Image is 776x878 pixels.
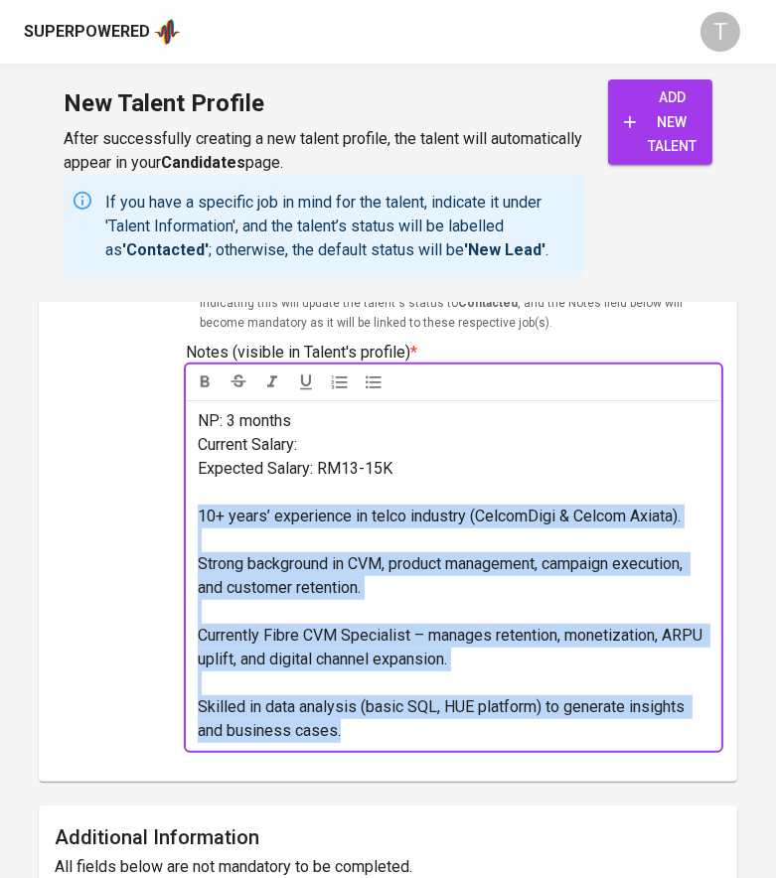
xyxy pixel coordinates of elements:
[24,17,181,47] a: Superpoweredapp logo
[105,191,576,262] p: If you have a specific job in mind for the talent, indicate it under 'Talent Information', and th...
[198,507,681,525] span: 10+ years’ experience in telco industry (CelcomDigi & Celcom Axiata).
[198,554,687,597] span: Strong background in CVM, product management, campaign execution, and customer retention.
[624,85,697,159] span: add new talent
[700,12,740,52] div: T
[198,435,297,454] span: Current Salary:
[64,79,584,127] h1: New Talent Profile
[24,21,150,44] div: Superpowered
[186,341,721,365] p: Notes (visible in Talent's profile)
[198,626,706,668] span: Currently Fibre CVM Specialist – manages retention, monetization, ARPU uplift, and digital channe...
[464,240,545,259] b: 'New Lead'
[198,459,392,478] span: Expected Salary: RM13-15K
[64,127,584,175] p: After successfully creating a new talent profile, the talent will automatically appear in your page.
[161,153,245,172] b: Candidates
[198,411,291,430] span: NP: 3 months
[200,294,707,334] p: Indicating this will update the talent's status to , and the Notes field below will become mandat...
[122,240,209,259] b: 'Contacted'
[198,697,689,740] span: Skilled in data analysis (basic SQL, HUE platform) to generate insights and business cases.
[608,79,712,165] div: Almost there! Once you've completed all the fields marked with * under 'Talent Information', you'...
[154,17,181,47] img: app logo
[55,821,721,853] h6: Additional Information
[608,79,712,165] button: add new talent
[458,296,518,310] b: Contacted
